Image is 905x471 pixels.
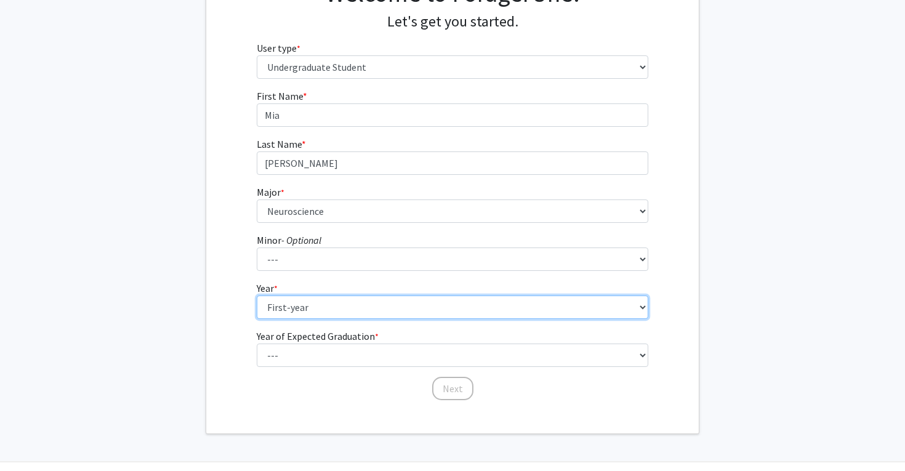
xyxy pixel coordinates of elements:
span: Last Name [257,138,302,150]
iframe: Chat [9,416,52,462]
label: Year of Expected Graduation [257,329,379,344]
label: Minor [257,233,321,248]
label: Major [257,185,284,199]
label: User type [257,41,300,55]
span: First Name [257,90,303,102]
i: - Optional [281,234,321,246]
label: Year [257,281,278,296]
h4: Let's get you started. [257,13,649,31]
button: Next [432,377,473,400]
